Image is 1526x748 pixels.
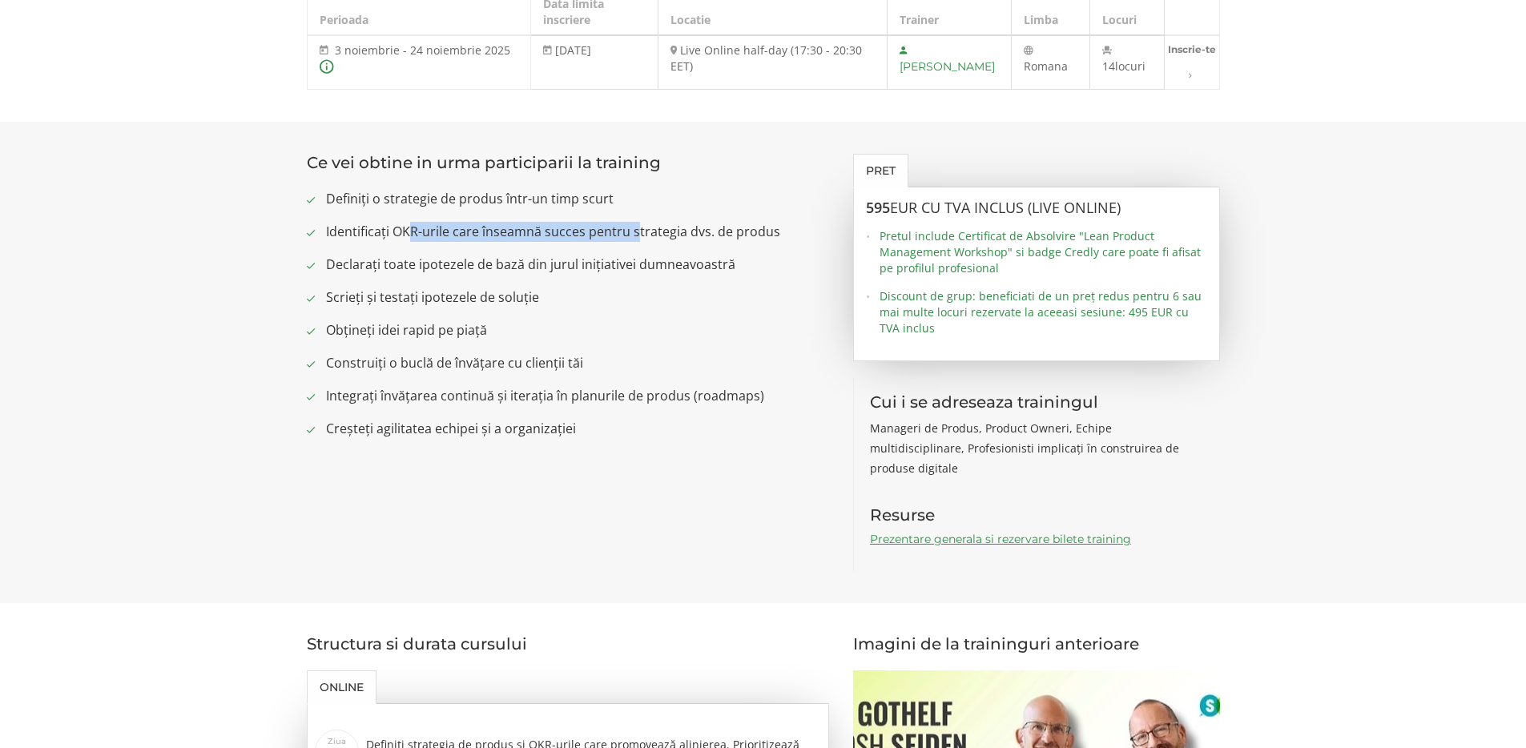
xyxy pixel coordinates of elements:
span: Integrați învățarea continuă și iterația în planurile de produs (roadmaps) [326,386,830,406]
h3: Ce vei obtine in urma participarii la training [307,154,830,171]
td: [DATE] [530,35,658,90]
span: mana [1037,58,1068,74]
span: Scrieți și testați ipotezele de soluție [326,288,830,308]
a: Inscrie-te [1165,36,1218,89]
span: Creșteți agilitatea echipei și a organizației [326,419,830,439]
td: Live Online half-day (17:30 - 20:30 EET) [658,35,887,90]
span: Discount de grup: beneficiati de un preț redus pentru 6 sau mai multe locuri rezervate la aceeasi... [880,288,1207,336]
span: EUR cu TVA inclus (Live Online) [890,198,1121,217]
span: Construiți o buclă de învățare cu clienții tăi [326,353,830,373]
h3: Cui i se adreseaza trainingul [870,393,1204,411]
span: 3 noiembrie - 24 noiembrie 2025 [335,42,510,58]
h3: Imagini de la traininguri anterioare [853,635,1220,653]
td: [PERSON_NAME] [887,35,1011,90]
h3: Resurse [870,506,1204,524]
span: Identificați OKR-urile care înseamnă succes pentru strategia dvs. de produs [326,222,830,242]
p: Manageri de Produs, Product Owneri, Echipe multidisciplinare, Profesionisti implicați în construi... [870,418,1204,478]
td: 14 [1090,35,1165,90]
span: Ro [1024,58,1037,74]
a: Prezentare generala si rezervare bilete training [870,532,1131,546]
span: Obțineți idei rapid pe piață [326,320,830,340]
span: Declarați toate ipotezele de bază din jurul inițiativei dumneavoastră [326,255,830,275]
span: locuri [1115,58,1146,74]
span: Definiți o strategie de produs într-un timp scurt [326,189,830,209]
a: Online [307,670,376,704]
h3: 595 [866,200,1207,216]
span: Pretul include Certificat de Absolvire "Lean Product Management Workshop" si badge Credly care po... [880,228,1207,276]
h3: Structura si durata cursului [307,635,830,653]
a: Pret [853,154,908,187]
